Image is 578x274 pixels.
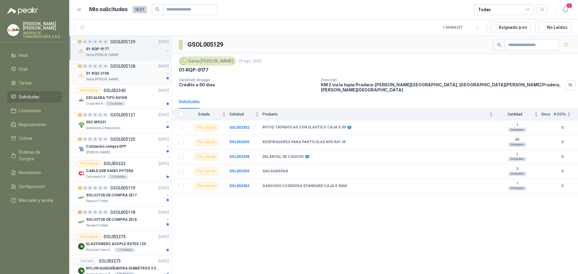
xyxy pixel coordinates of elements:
[321,78,563,82] p: Dirección
[554,168,571,174] b: 0
[86,46,109,52] p: 01-RQP-9177
[110,40,135,44] p: GSOL005129
[78,121,85,128] img: Company Logo
[229,125,249,130] b: SOL053352
[78,38,170,57] a: 5 0 0 0 0 0 GSOL005129[DATE] Company Logo01-RQP-9177Santa [PERSON_NAME]
[554,109,578,120] th: # COTs
[19,121,46,128] span: Negociaciones
[88,210,92,214] div: 0
[83,40,87,44] div: 0
[263,169,288,174] b: SACAGRAPAS
[508,186,527,191] div: Unidades
[159,161,169,167] p: [DATE]
[103,113,108,117] div: 0
[78,97,85,104] img: Company Logo
[19,149,56,162] span: Órdenes de Compra
[93,210,98,214] div: 0
[508,128,527,132] div: Unidades
[478,6,491,13] div: Todas
[554,112,566,116] span: # COTs
[159,137,169,142] p: [DATE]
[86,168,133,174] p: CABLE USB RADIO HYTERA
[103,186,108,190] div: 0
[104,88,126,93] p: SOL053340
[83,113,87,117] div: 0
[566,3,573,8] span: 1
[7,50,62,61] a: Inicio
[229,140,249,144] b: SOL053355
[86,101,103,106] p: Grupo North
[19,66,28,72] span: Chat
[78,145,85,152] img: Company Logo
[159,63,169,69] p: [DATE]
[487,22,530,33] button: Asignado a mi
[69,85,171,109] a: Por cotizarSOL053340[DATE] Company LogoESCALERA TIPO AVIONGrupo North1 Unidades
[19,52,28,59] span: Inicio
[103,40,108,44] div: 0
[19,169,41,176] span: Remisiones
[23,31,62,38] p: ANDINA DE TRANSMISIONES S.A.S
[496,109,542,120] th: Cantidad
[78,210,82,214] div: 30
[19,197,53,204] span: Manuales y ayuda
[78,184,170,204] a: 2 0 0 0 0 0 GSOL005119[DATE] Company LogoSOLICITUD DE COMPRA 2217Panela El Trébol
[78,40,82,44] div: 5
[86,192,137,198] p: SOLICITUD DE COMPRA 2217
[19,183,45,190] span: Configuración
[78,111,170,131] a: 3 0 0 0 0 0 GSOL005121[DATE] Company Logo002-005231Salamanca Oleaginosas SAS
[88,137,92,141] div: 0
[7,77,62,89] a: Tareas
[7,167,62,178] a: Remisiones
[179,78,316,82] p: Condición de pago
[195,168,218,175] div: Por cotizar
[496,181,538,186] b: 1
[8,24,19,36] img: Company Logo
[132,6,147,13] span: 9501
[98,64,103,68] div: 0
[229,184,249,188] a: SOL053363
[195,124,218,131] div: Por cotizar
[179,98,200,105] div: Solicitudes
[83,137,87,141] div: 0
[78,160,101,167] div: Por cotizar
[114,248,135,252] div: 1 Unidades
[78,72,85,79] img: Company Logo
[443,23,482,32] div: 1 - 50 de 6237
[86,266,161,271] p: NYLON GUADAÑADORA DIAMETROS 3.3 mm
[263,140,346,145] b: RESPIRADORES PARA PARTÍCULAS N95 Ref- M
[78,257,96,265] div: Cerrado
[93,64,98,68] div: 0
[263,112,488,116] span: Producto
[86,241,146,247] p: ELASTOMERO ACOPLE ROTEX 125
[98,210,103,214] div: 0
[86,144,126,149] p: Cotización compra EPP
[78,136,170,155] a: 3 0 0 0 0 0 GSOL005120[DATE] Company LogoCotización compra EPP[PERSON_NAME]
[69,231,171,255] a: Por cotizarSOL053275[DATE] Company LogoELASTOMERO ACOPLE ROTEX 125BioCosta Green Energy S.A.S1 Un...
[23,22,62,30] p: [PERSON_NAME] [PERSON_NAME]
[86,174,106,179] p: Calzatodo S.A.
[78,186,82,190] div: 2
[188,40,224,49] h3: GSOL005129
[88,40,92,44] div: 0
[86,77,119,82] p: Santa [PERSON_NAME]
[7,181,62,192] a: Configuración
[229,169,249,173] b: SOL053359
[99,259,121,263] p: SOL053273
[159,88,169,94] p: [DATE]
[179,67,209,73] p: 01-RQP-9177
[88,186,92,190] div: 0
[195,182,218,189] div: Por cotizar
[83,210,87,214] div: 0
[103,210,108,214] div: 0
[86,119,106,125] p: 002-005231
[110,186,135,190] p: GSOL005119
[98,186,103,190] div: 0
[78,48,85,55] img: Company Logo
[78,137,82,141] div: 3
[496,123,538,128] b: 1
[19,80,32,86] span: Tareas
[93,40,98,44] div: 0
[263,155,304,159] b: DELANTAL DE CAUCHO
[78,233,101,240] div: Por cotizar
